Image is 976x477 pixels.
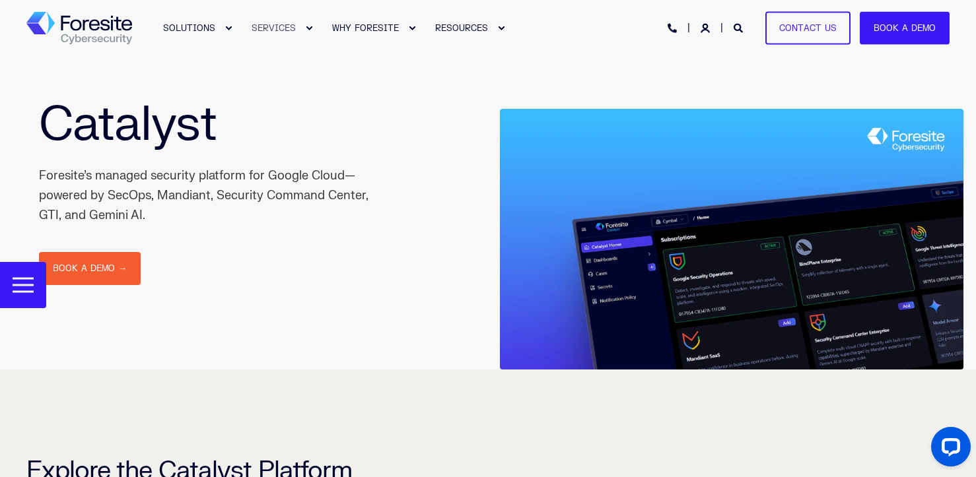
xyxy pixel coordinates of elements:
[26,12,132,45] a: Back to Home
[225,24,232,32] div: Expand SOLUTIONS
[765,11,851,45] a: Contact Us
[500,109,963,369] img: Foresite Catalyst
[26,12,132,45] img: Foresite logo, a hexagon shape of blues with a directional arrow to the right hand side, and the ...
[701,22,713,33] a: Login
[860,11,950,45] a: Book a Demo
[497,24,505,32] div: Expand RESOURCES
[305,24,313,32] div: Expand SERVICES
[39,94,217,155] span: Catalyst
[435,22,488,33] span: RESOURCES
[39,252,141,286] a: Book a Demo →
[39,166,369,226] div: Foresite’s managed security platform for Google Cloud—powered by SecOps, Mandiant, Security Comma...
[163,22,215,33] span: SOLUTIONS
[734,22,746,33] a: Open Search
[921,422,976,477] iframe: LiveChat chat widget
[332,22,399,33] span: WHY FORESITE
[408,24,416,32] div: Expand WHY FORESITE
